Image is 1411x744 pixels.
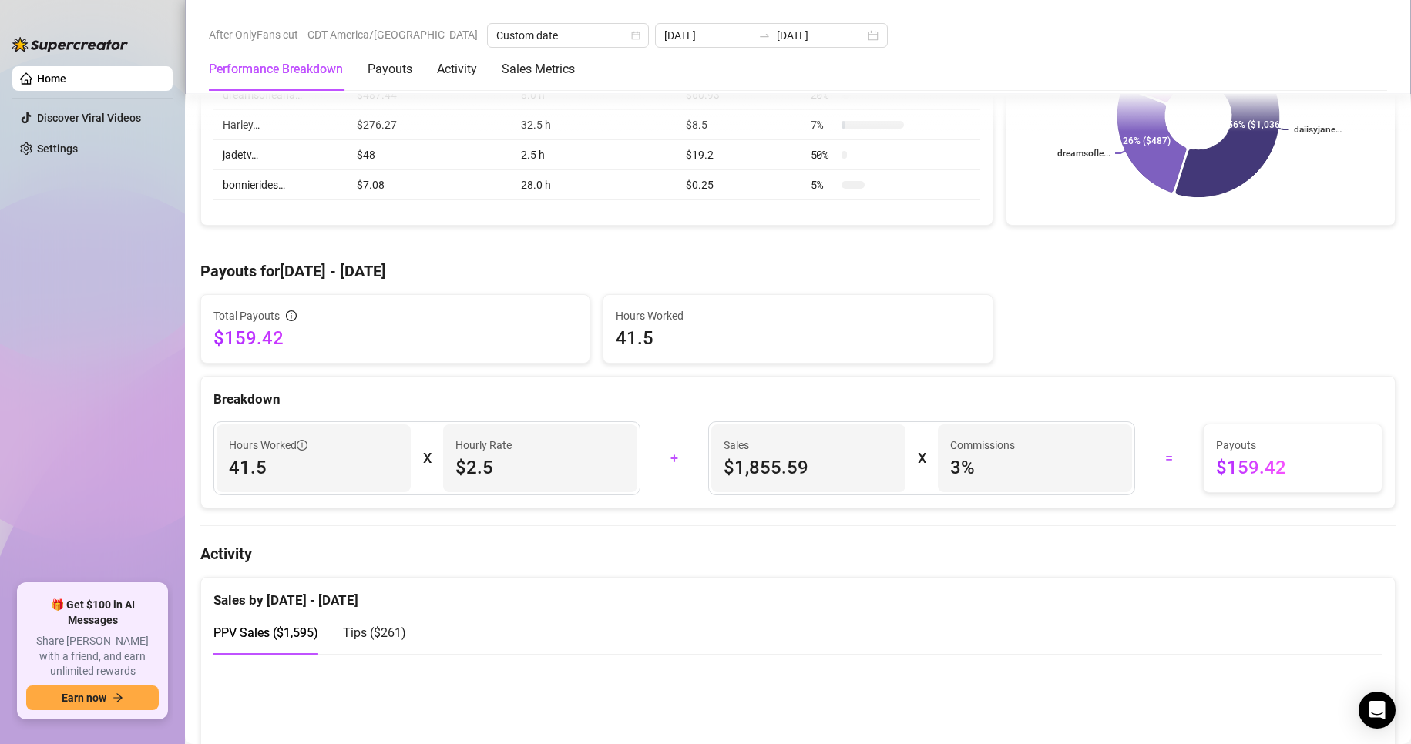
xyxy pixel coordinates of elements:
[213,326,577,350] span: $159.42
[368,60,412,79] div: Payouts
[213,389,1382,410] div: Breakdown
[343,625,406,640] span: Tips ( $261 )
[677,170,801,200] td: $0.25
[348,80,512,110] td: $487.44
[455,455,625,480] span: $2.5
[307,23,478,46] span: CDT America/[GEOGRAPHIC_DATA]
[811,176,835,193] span: 5 %
[213,625,318,640] span: PPV Sales ( $1,595 )
[950,455,1120,480] span: 3 %
[200,543,1396,565] h4: Activity
[1216,455,1369,480] span: $159.42
[758,29,771,42] span: swap-right
[200,260,1396,282] h4: Payouts for [DATE] - [DATE]
[423,446,431,471] div: X
[348,140,512,170] td: $48
[229,455,398,480] span: 41.5
[213,110,348,140] td: Harley…
[209,60,343,79] div: Performance Breakdown
[213,170,348,200] td: bonnierides…
[26,685,159,710] button: Earn nowarrow-right
[209,23,298,46] span: After OnlyFans cut
[213,578,1382,611] div: Sales by [DATE] - [DATE]
[811,116,835,133] span: 7 %
[811,146,835,163] span: 50 %
[37,112,141,124] a: Discover Viral Videos
[631,31,640,40] span: calendar
[677,140,801,170] td: $19.2
[37,142,78,155] a: Settings
[664,27,752,44] input: Start date
[512,110,677,140] td: 32.5 h
[348,110,512,140] td: $276.27
[62,692,106,704] span: Earn now
[512,80,677,110] td: 8.0 h
[811,86,835,103] span: 20 %
[12,37,128,52] img: logo-BBDzfeDw.svg
[512,170,677,200] td: 28.0 h
[724,437,893,454] span: Sales
[1144,446,1194,471] div: =
[724,455,893,480] span: $1,855.59
[213,307,280,324] span: Total Payouts
[502,60,575,79] div: Sales Metrics
[512,140,677,170] td: 2.5 h
[37,72,66,85] a: Home
[348,170,512,200] td: $7.08
[616,326,979,350] span: 41.5
[1216,437,1369,454] span: Payouts
[950,437,1015,454] article: Commissions
[213,140,348,170] td: jadetv…
[1057,148,1110,159] text: dreamsofle...
[437,60,477,79] div: Activity
[1359,692,1396,729] div: Open Intercom Messenger
[1294,124,1342,135] text: daiisyjane…
[677,80,801,110] td: $60.93
[758,29,771,42] span: to
[616,307,979,324] span: Hours Worked
[229,437,307,454] span: Hours Worked
[677,110,801,140] td: $8.5
[455,437,512,454] article: Hourly Rate
[297,440,307,451] span: info-circle
[777,27,865,44] input: End date
[213,80,348,110] td: dreamsofleana…
[26,598,159,628] span: 🎁 Get $100 in AI Messages
[286,310,297,321] span: info-circle
[496,24,640,47] span: Custom date
[650,446,699,471] div: +
[113,692,123,703] span: arrow-right
[26,634,159,679] span: Share [PERSON_NAME] with a friend, and earn unlimited rewards
[918,446,926,471] div: X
